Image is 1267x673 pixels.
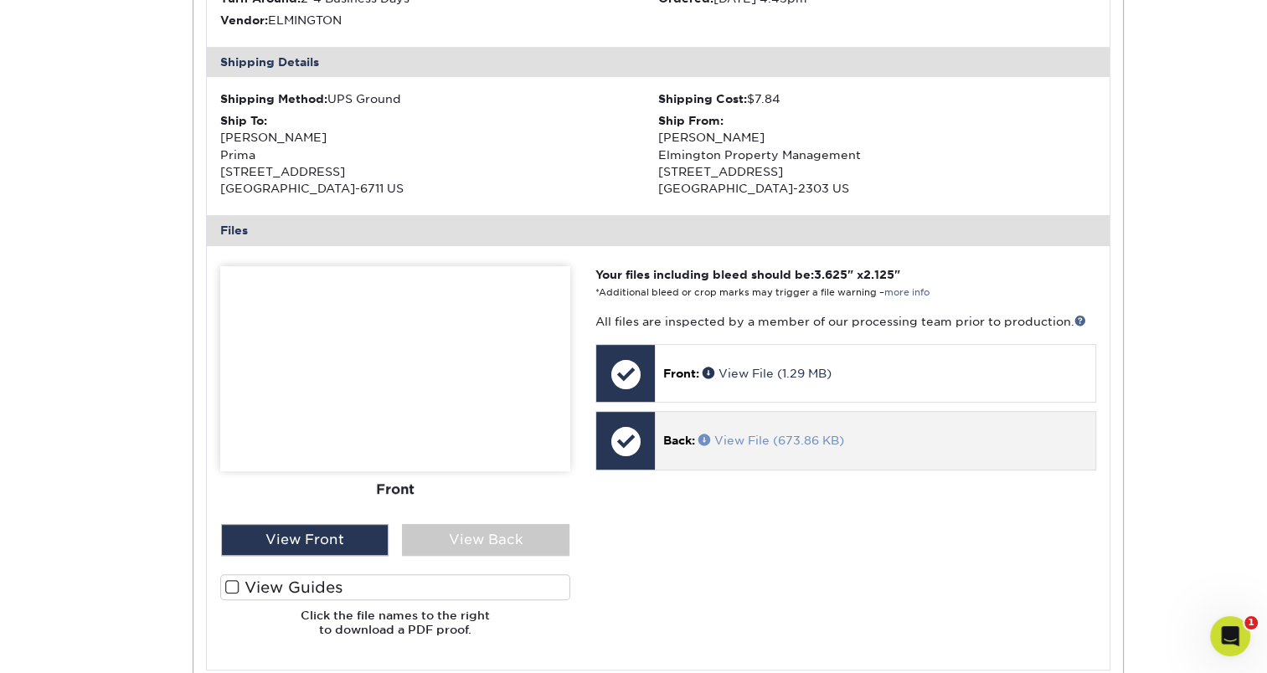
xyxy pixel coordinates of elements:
div: View Back [402,524,569,556]
strong: Your files including bleed should be: " x " [595,268,900,281]
span: 1 [1244,616,1258,629]
strong: Ship From: [658,114,724,127]
span: 3.625 [814,268,847,281]
div: [PERSON_NAME] Elmington Property Management [STREET_ADDRESS] [GEOGRAPHIC_DATA]-2303 US [658,112,1096,198]
h6: Click the file names to the right to download a PDF proof. [220,609,570,650]
strong: Ship To: [220,114,267,127]
strong: Shipping Cost: [658,92,747,105]
a: View File (673.86 KB) [698,434,844,447]
p: All files are inspected by a member of our processing team prior to production. [595,313,1095,330]
li: ELMINGTON [220,12,658,28]
strong: Vendor: [220,13,268,27]
div: UPS Ground [220,90,658,107]
span: Back: [663,434,695,447]
label: View Guides [220,574,570,600]
small: *Additional bleed or crop marks may trigger a file warning – [595,287,930,298]
div: Front [220,470,570,507]
div: $7.84 [658,90,1096,107]
a: View File (1.29 MB) [703,367,832,380]
a: more info [884,287,930,298]
div: [PERSON_NAME] Prima [STREET_ADDRESS] [GEOGRAPHIC_DATA]-6711 US [220,112,658,198]
div: Shipping Details [207,47,1110,77]
span: Front: [663,367,699,380]
strong: Shipping Method: [220,92,327,105]
div: Files [207,215,1110,245]
iframe: Intercom live chat [1210,616,1250,656]
span: 2.125 [863,268,894,281]
div: View Front [221,524,389,556]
